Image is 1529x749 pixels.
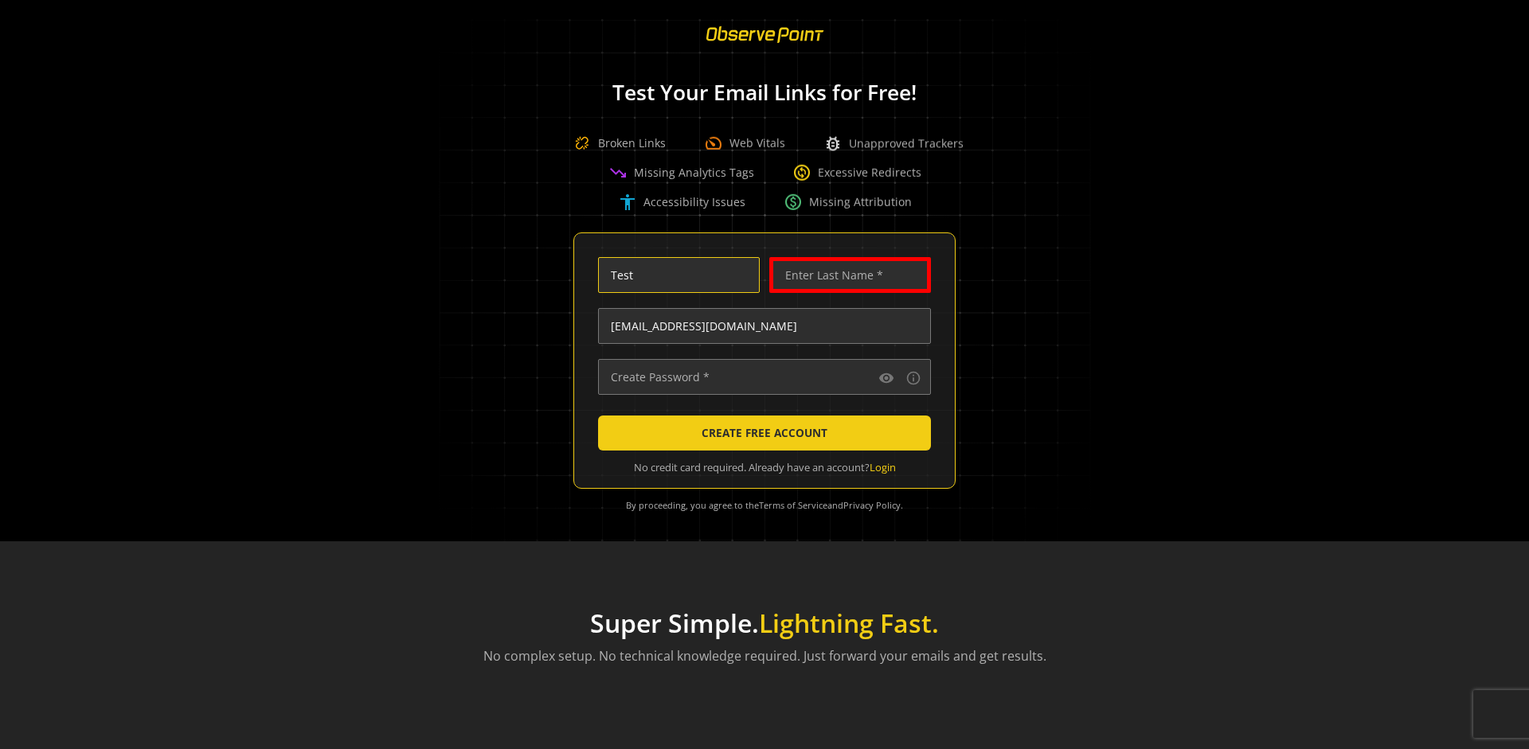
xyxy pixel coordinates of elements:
input: Enter First Name * [598,257,760,293]
a: Login [870,460,896,474]
div: Broken Links [566,127,666,159]
div: Excessive Redirects [792,163,921,182]
span: trending_down [608,163,628,182]
div: No credit card required. Already have an account? [598,460,931,475]
mat-icon: visibility [878,370,894,386]
span: speed [704,134,723,153]
span: accessibility [618,193,637,212]
div: Missing Attribution [784,193,912,212]
span: change_circle [792,163,811,182]
img: Broken Link [566,127,598,159]
div: Accessibility Issues [618,193,745,212]
a: Privacy Policy [843,499,901,511]
span: Lightning Fast. [759,606,939,640]
input: Enter Email Address (name@work-email.com) * [598,308,931,344]
p: No complex setup. No technical knowledge required. Just forward your emails and get results. [483,646,1046,665]
span: bug_report [823,134,843,153]
div: Web Vitals [704,134,785,153]
h1: Test Your Email Links for Free! [414,81,1115,104]
button: Password requirements [904,369,923,388]
input: Enter Last Name * [769,257,931,293]
div: By proceeding, you agree to the and . [593,489,936,522]
mat-icon: info_outline [905,370,921,386]
div: Unapproved Trackers [823,134,964,153]
span: CREATE FREE ACCOUNT [702,419,827,447]
input: Create Password * [598,359,931,395]
div: Missing Analytics Tags [608,163,754,182]
h1: Super Simple. [483,608,1046,638]
a: Terms of Service [759,499,827,511]
button: CREATE FREE ACCOUNT [598,415,931,451]
a: ObservePoint Homepage [696,37,834,52]
span: paid [784,193,803,212]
